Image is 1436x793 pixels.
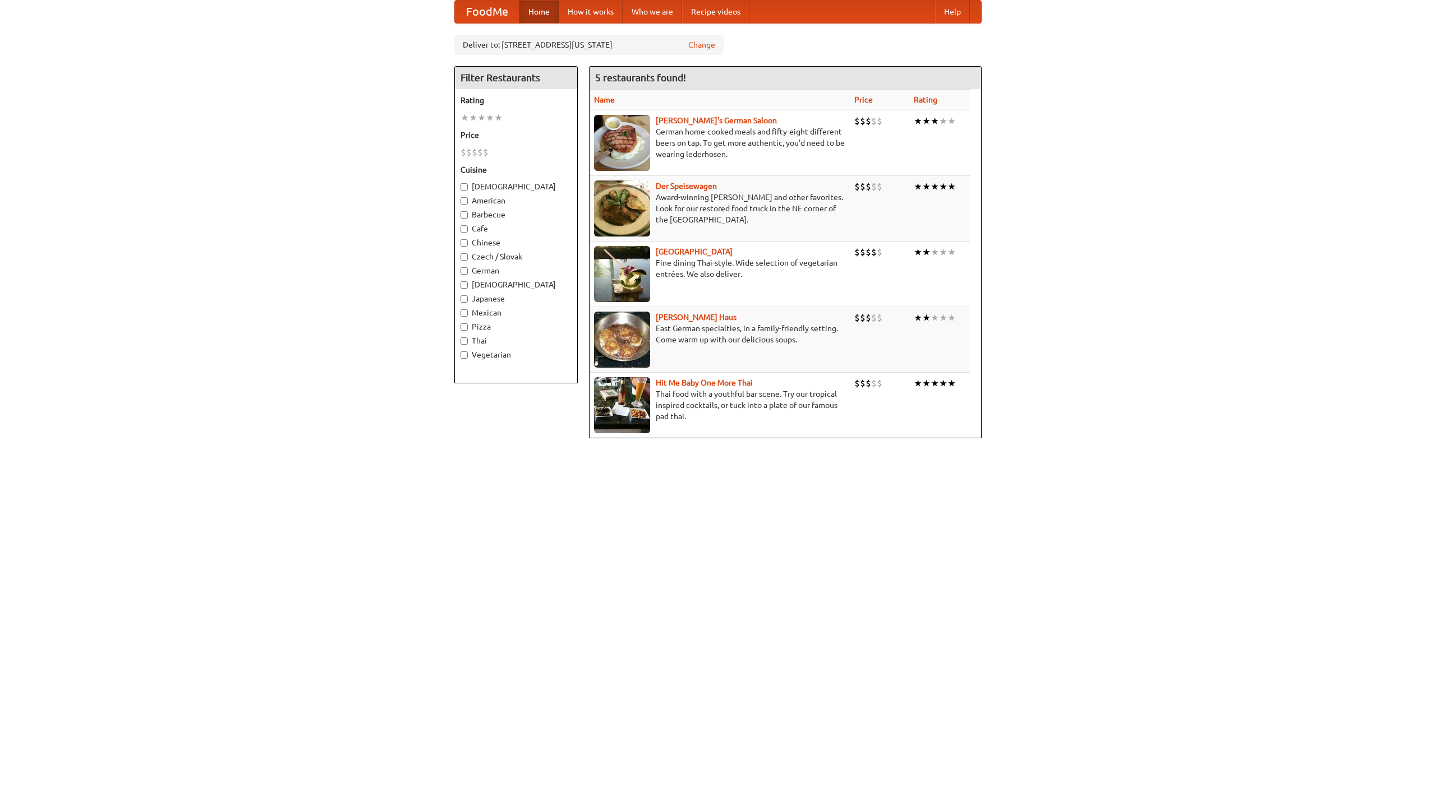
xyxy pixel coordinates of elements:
a: How it works [559,1,623,23]
li: $ [877,115,882,127]
li: $ [866,180,871,193]
label: German [461,265,572,276]
li: $ [877,246,882,258]
a: Name [594,95,615,104]
label: Thai [461,335,572,346]
li: $ [860,312,866,324]
input: Thai [461,337,468,345]
a: Hit Me Baby One More Thai [656,378,753,387]
label: Japanese [461,293,572,304]
li: $ [483,146,489,159]
h5: Cuisine [461,164,572,175]
a: [PERSON_NAME]'s German Saloon [656,116,777,125]
input: Mexican [461,309,468,317]
li: ★ [931,377,939,389]
label: American [461,195,572,206]
a: [PERSON_NAME] Haus [656,313,737,322]
p: German home-cooked meals and fifty-eight different beers on tap. To get more authentic, you'd nee... [594,126,845,160]
label: Barbecue [461,209,572,220]
li: ★ [939,115,947,127]
a: Price [854,95,873,104]
li: $ [477,146,483,159]
li: ★ [922,246,931,258]
li: ★ [947,312,956,324]
input: American [461,197,468,205]
li: $ [866,377,871,389]
label: Chinese [461,237,572,248]
input: Japanese [461,295,468,303]
li: $ [860,180,866,193]
li: ★ [922,377,931,389]
li: ★ [494,112,503,124]
label: Vegetarian [461,349,572,360]
li: $ [854,246,860,258]
input: Barbecue [461,211,468,219]
label: [DEMOGRAPHIC_DATA] [461,279,572,290]
input: Cafe [461,225,468,233]
li: ★ [947,180,956,193]
label: Mexican [461,307,572,318]
li: ★ [922,115,931,127]
input: Czech / Slovak [461,253,468,261]
li: ★ [947,246,956,258]
p: Thai food with a youthful bar scene. Try our tropical inspired cocktails, or tuck into a plate of... [594,388,845,422]
li: ★ [469,112,477,124]
li: $ [472,146,477,159]
li: ★ [931,246,939,258]
li: ★ [939,377,947,389]
a: Rating [914,95,937,104]
a: Change [688,39,715,50]
li: ★ [922,180,931,193]
li: ★ [922,312,931,324]
b: Der Speisewagen [656,182,717,191]
li: $ [866,246,871,258]
li: $ [854,180,860,193]
li: $ [866,312,871,324]
li: $ [877,377,882,389]
li: $ [871,377,877,389]
li: ★ [931,115,939,127]
label: Czech / Slovak [461,251,572,262]
li: ★ [939,246,947,258]
h4: Filter Restaurants [455,67,577,89]
img: esthers.jpg [594,115,650,171]
li: ★ [931,312,939,324]
a: Home [519,1,559,23]
div: Deliver to: [STREET_ADDRESS][US_STATE] [454,35,724,55]
li: $ [854,377,860,389]
li: $ [860,115,866,127]
input: Vegetarian [461,351,468,359]
li: $ [877,312,882,324]
li: $ [854,115,860,127]
a: [GEOGRAPHIC_DATA] [656,247,733,256]
a: FoodMe [455,1,519,23]
li: ★ [914,246,922,258]
input: [DEMOGRAPHIC_DATA] [461,183,468,191]
li: $ [466,146,472,159]
p: Fine dining Thai-style. Wide selection of vegetarian entrées. We also deliver. [594,257,845,280]
li: ★ [914,180,922,193]
img: satay.jpg [594,246,650,302]
li: ★ [947,377,956,389]
li: $ [860,377,866,389]
li: ★ [939,180,947,193]
li: ★ [477,112,486,124]
li: $ [871,246,877,258]
p: East German specialties, in a family-friendly setting. Come warm up with our delicious soups. [594,323,845,345]
li: ★ [914,115,922,127]
li: ★ [914,377,922,389]
input: Pizza [461,323,468,331]
li: ★ [939,312,947,324]
li: ★ [947,115,956,127]
li: $ [866,115,871,127]
h5: Rating [461,95,572,106]
label: Pizza [461,321,572,332]
h5: Price [461,129,572,141]
p: Award-winning [PERSON_NAME] and other favorites. Look for our restored food truck in the NE corne... [594,192,845,225]
input: [DEMOGRAPHIC_DATA] [461,281,468,289]
li: ★ [931,180,939,193]
a: Help [935,1,970,23]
